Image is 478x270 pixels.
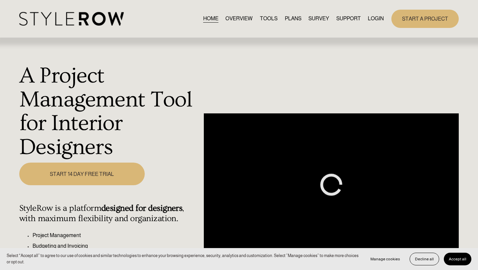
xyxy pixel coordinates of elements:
[410,253,439,265] button: Decline all
[391,10,459,28] a: START A PROJECT
[370,257,400,261] span: Manage cookies
[285,14,301,23] a: PLANS
[336,15,361,23] span: SUPPORT
[203,14,218,23] a: HOME
[308,14,329,23] a: SURVEY
[449,257,466,261] span: Accept all
[33,242,200,250] p: Budgeting and Invoicing
[19,64,200,159] h1: A Project Management Tool for Interior Designers
[33,231,200,239] p: Project Management
[260,14,278,23] a: TOOLS
[7,253,359,265] p: Select “Accept all” to agree to our use of cookies and similar technologies to enhance your brows...
[225,14,253,23] a: OVERVIEW
[368,14,384,23] a: LOGIN
[19,203,200,224] h4: StyleRow is a platform , with maximum flexibility and organization.
[19,163,145,185] a: START 14 DAY FREE TRIAL
[101,203,182,213] strong: designed for designers
[336,14,361,23] a: folder dropdown
[19,12,124,26] img: StyleRow
[444,253,471,265] button: Accept all
[415,257,434,261] span: Decline all
[365,253,405,265] button: Manage cookies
